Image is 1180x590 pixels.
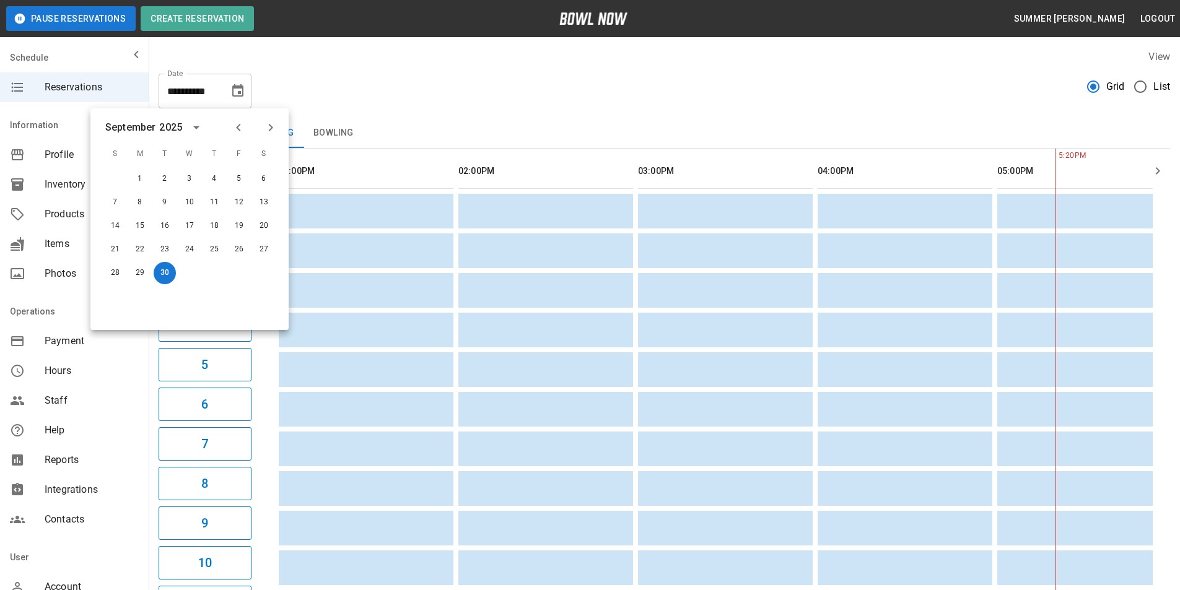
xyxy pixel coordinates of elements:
[159,388,251,421] button: 6
[129,215,151,237] button: Sep 15, 2025
[45,423,139,438] span: Help
[1055,150,1059,162] span: 5:20PM
[203,215,225,237] button: Sep 18, 2025
[178,191,201,214] button: Sep 10, 2025
[228,191,250,214] button: Sep 12, 2025
[1153,79,1170,94] span: List
[141,6,254,31] button: Create Reservation
[154,168,176,190] button: Sep 2, 2025
[104,191,126,214] button: Sep 7, 2025
[45,80,139,95] span: Reservations
[178,238,201,261] button: Sep 24, 2025
[45,512,139,527] span: Contacts
[129,238,151,261] button: Sep 22, 2025
[159,427,251,461] button: 7
[159,118,1170,148] div: inventory tabs
[253,238,275,261] button: Sep 27, 2025
[228,238,250,261] button: Sep 26, 2025
[228,168,250,190] button: Sep 5, 2025
[45,393,139,408] span: Staff
[45,363,139,378] span: Hours
[201,394,208,414] h6: 6
[45,266,139,281] span: Photos
[104,262,126,284] button: Sep 28, 2025
[253,215,275,237] button: Sep 20, 2025
[228,117,249,138] button: Previous month
[260,117,281,138] button: Next month
[104,215,126,237] button: Sep 14, 2025
[154,215,176,237] button: Sep 16, 2025
[201,474,208,493] h6: 8
[129,262,151,284] button: Sep 29, 2025
[201,513,208,533] h6: 9
[228,215,250,237] button: Sep 19, 2025
[159,467,251,500] button: 8
[104,238,126,261] button: Sep 21, 2025
[105,120,155,135] div: September
[154,238,176,261] button: Sep 23, 2025
[159,546,251,579] button: 10
[159,506,251,540] button: 9
[203,238,225,261] button: Sep 25, 2025
[186,117,207,138] button: calendar view is open, switch to year view
[45,147,139,162] span: Profile
[129,142,151,167] span: M
[559,12,627,25] img: logo
[203,142,225,167] span: T
[154,191,176,214] button: Sep 9, 2025
[45,236,139,251] span: Items
[154,142,176,167] span: T
[279,154,453,189] th: 01:00PM
[178,215,201,237] button: Sep 17, 2025
[201,355,208,375] h6: 5
[159,348,251,381] button: 5
[129,191,151,214] button: Sep 8, 2025
[253,142,275,167] span: S
[45,207,139,222] span: Products
[225,79,250,103] button: Choose date, selected date is Sep 30, 2025
[1009,7,1130,30] button: Summer [PERSON_NAME]
[201,434,208,454] h6: 7
[45,482,139,497] span: Integrations
[159,120,182,135] div: 2025
[228,142,250,167] span: F
[1148,51,1170,63] label: View
[178,142,201,167] span: W
[6,6,136,31] button: Pause Reservations
[458,154,633,189] th: 02:00PM
[203,191,225,214] button: Sep 11, 2025
[253,168,275,190] button: Sep 6, 2025
[198,553,212,573] h6: 10
[129,168,151,190] button: Sep 1, 2025
[45,334,139,349] span: Payment
[1106,79,1125,94] span: Grid
[45,453,139,467] span: Reports
[104,142,126,167] span: S
[1135,7,1180,30] button: Logout
[154,262,176,284] button: Sep 30, 2025
[253,191,275,214] button: Sep 13, 2025
[304,118,364,148] button: Bowling
[203,168,225,190] button: Sep 4, 2025
[178,168,201,190] button: Sep 3, 2025
[45,177,139,192] span: Inventory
